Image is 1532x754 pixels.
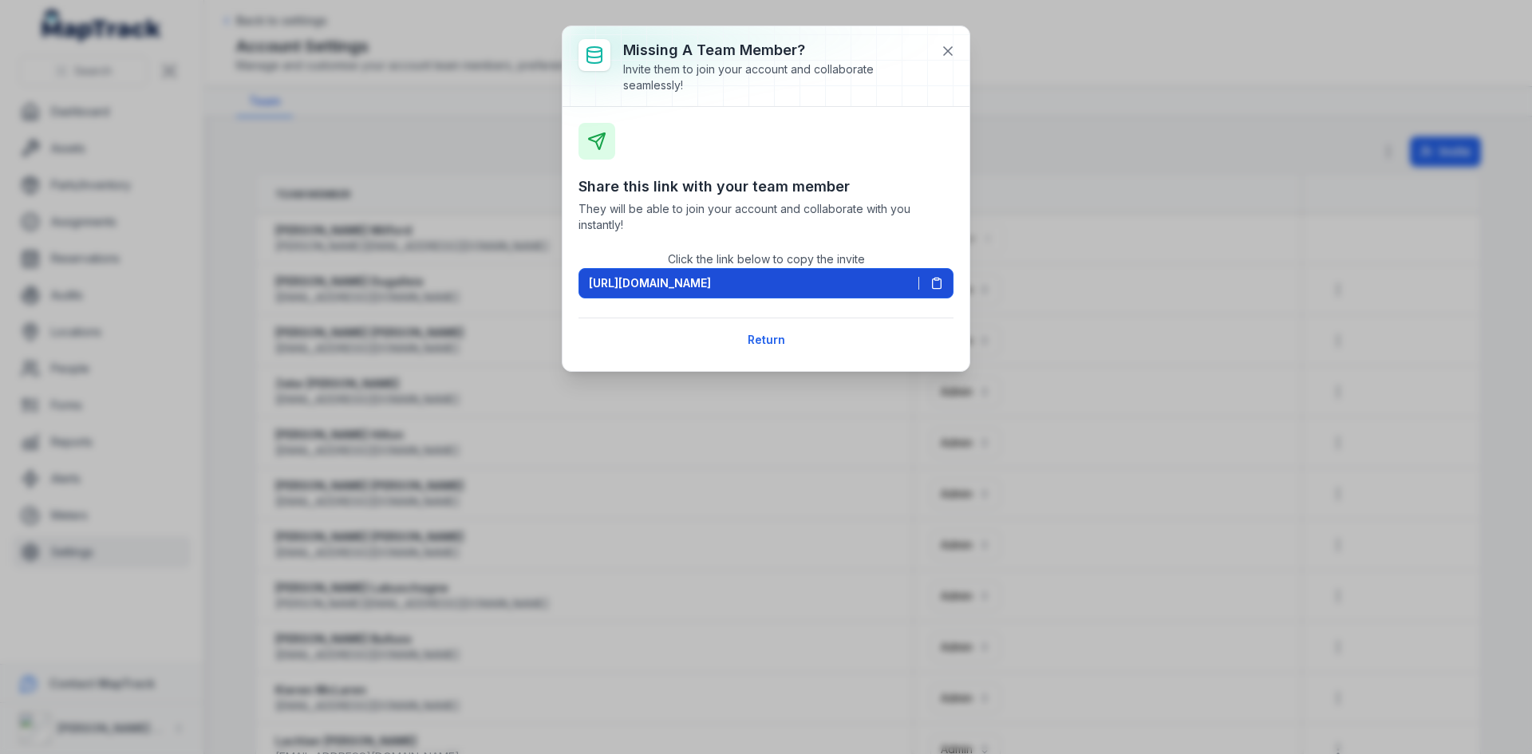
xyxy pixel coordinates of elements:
[578,268,954,298] button: [URL][DOMAIN_NAME]
[578,201,954,233] span: They will be able to join your account and collaborate with you instantly!
[737,325,796,355] button: Return
[623,61,928,93] div: Invite them to join your account and collaborate seamlessly!
[623,39,928,61] h3: Missing a team member?
[589,275,711,291] span: [URL][DOMAIN_NAME]
[578,176,954,198] h3: Share this link with your team member
[668,252,865,266] span: Click the link below to copy the invite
